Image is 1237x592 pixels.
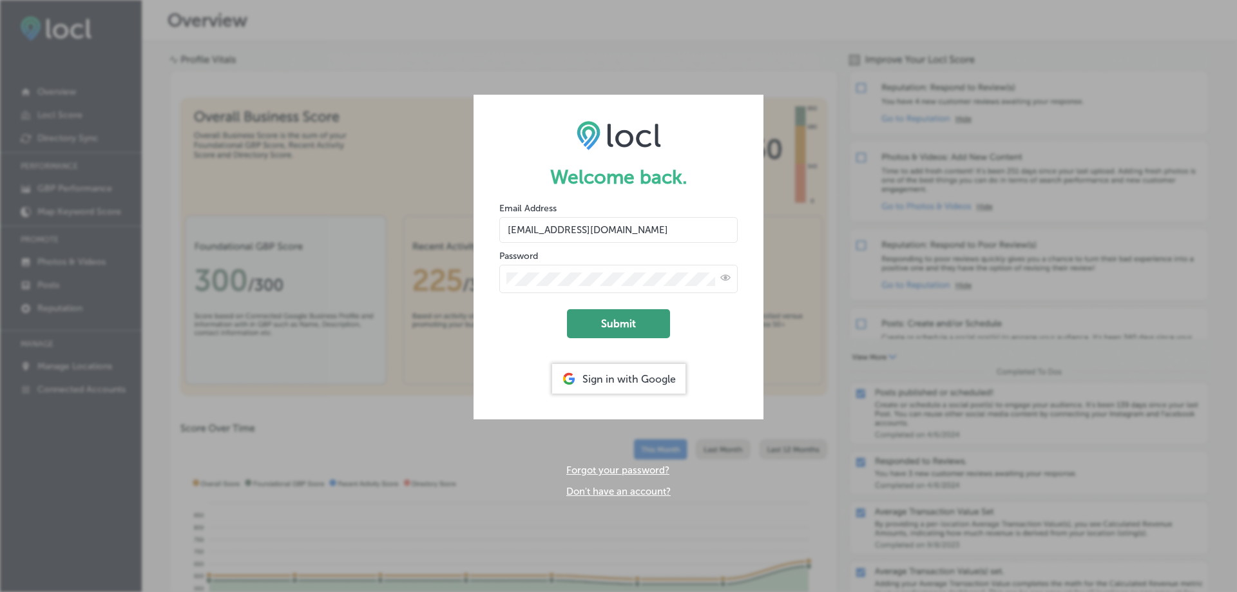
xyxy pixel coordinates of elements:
[552,364,686,394] div: Sign in with Google
[499,251,538,262] label: Password
[567,309,670,338] button: Submit
[499,166,738,189] h1: Welcome back.
[566,464,669,476] a: Forgot your password?
[566,486,671,497] a: Don't have an account?
[577,120,661,150] img: LOCL logo
[499,203,557,214] label: Email Address
[720,272,731,285] span: Toggle password visibility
